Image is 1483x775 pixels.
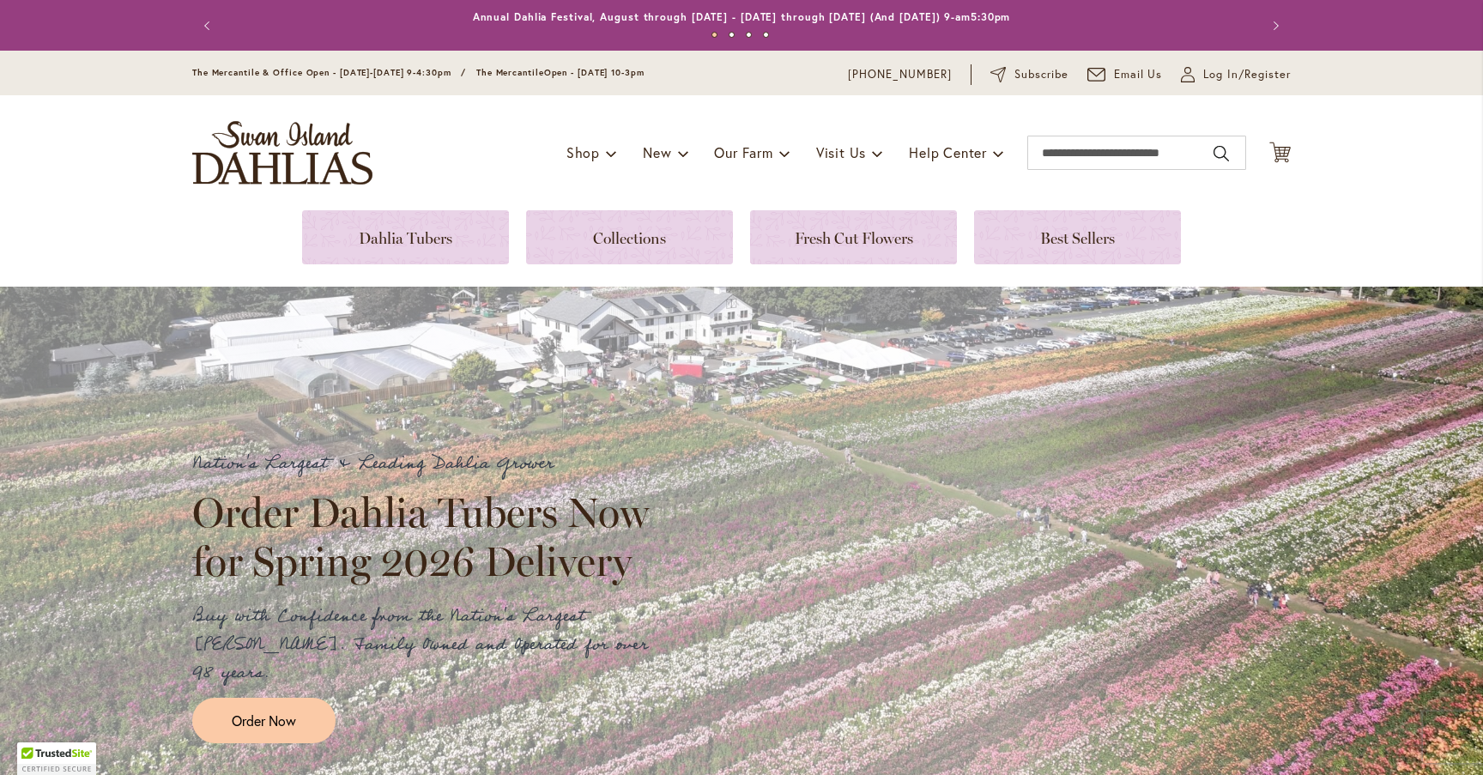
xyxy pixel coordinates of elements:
div: TrustedSite Certified [17,742,96,775]
a: [PHONE_NUMBER] [848,66,952,83]
span: Open - [DATE] 10-3pm [544,67,645,78]
p: Buy with Confidence from the Nation's Largest [PERSON_NAME]. Family Owned and Operated for over 9... [192,602,664,687]
a: Log In/Register [1181,66,1291,83]
h2: Order Dahlia Tubers Now for Spring 2026 Delivery [192,488,664,584]
span: Email Us [1114,66,1163,83]
button: 4 of 4 [763,32,769,38]
span: Shop [566,143,600,161]
span: Help Center [909,143,987,161]
span: Log In/Register [1203,66,1291,83]
span: New [643,143,671,161]
p: Nation's Largest & Leading Dahlia Grower [192,450,664,478]
button: Previous [192,9,227,43]
span: The Mercantile & Office Open - [DATE]-[DATE] 9-4:30pm / The Mercantile [192,67,544,78]
a: Email Us [1087,66,1163,83]
button: 3 of 4 [746,32,752,38]
button: 2 of 4 [729,32,735,38]
a: Order Now [192,698,336,743]
span: Subscribe [1014,66,1068,83]
a: store logo [192,121,372,185]
span: Our Farm [714,143,772,161]
button: 1 of 4 [711,32,717,38]
span: Order Now [232,711,296,730]
span: Visit Us [816,143,866,161]
a: Annual Dahlia Festival, August through [DATE] - [DATE] through [DATE] (And [DATE]) 9-am5:30pm [473,10,1011,23]
a: Subscribe [990,66,1068,83]
button: Next [1256,9,1291,43]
